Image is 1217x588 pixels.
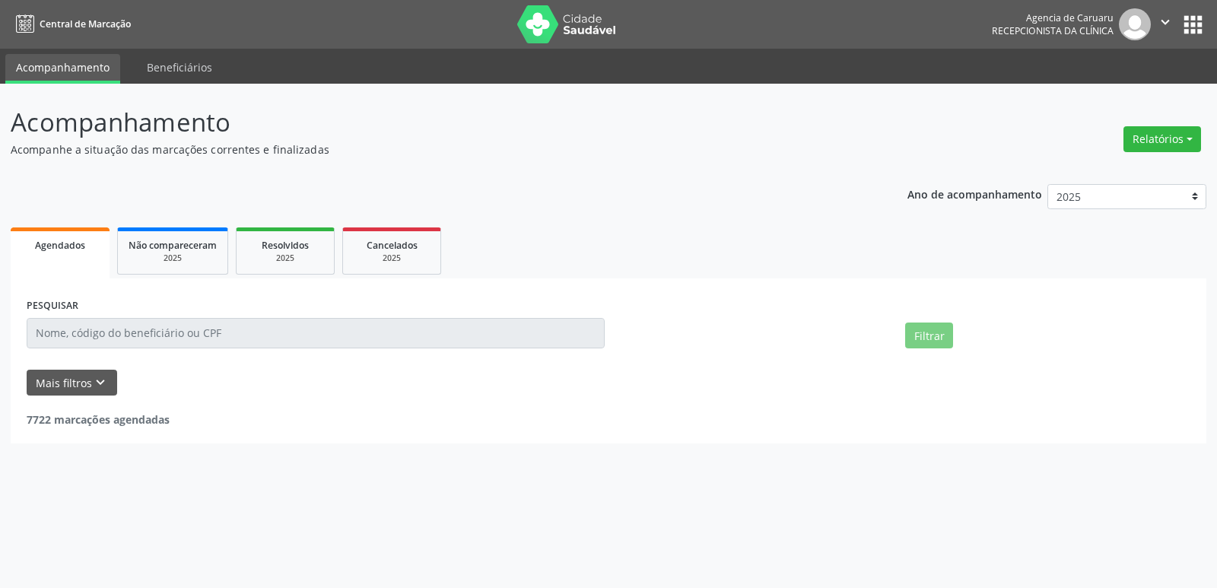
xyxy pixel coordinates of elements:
span: Resolvidos [262,239,309,252]
p: Acompanhe a situação das marcações correntes e finalizadas [11,141,847,157]
div: 2025 [247,253,323,264]
div: 2025 [129,253,217,264]
p: Acompanhamento [11,103,847,141]
p: Ano de acompanhamento [907,184,1042,203]
label: PESQUISAR [27,294,78,318]
span: Central de Marcação [40,17,131,30]
a: Beneficiários [136,54,223,81]
input: Nome, código do beneficiário ou CPF [27,318,605,348]
span: Não compareceram [129,239,217,252]
strong: 7722 marcações agendadas [27,412,170,427]
span: Agendados [35,239,85,252]
div: Agencia de Caruaru [992,11,1114,24]
a: Central de Marcação [11,11,131,37]
button: apps [1180,11,1206,38]
a: Acompanhamento [5,54,120,84]
button: Relatórios [1123,126,1201,152]
span: Recepcionista da clínica [992,24,1114,37]
i:  [1157,14,1174,30]
button: Filtrar [905,323,953,348]
button: Mais filtroskeyboard_arrow_down [27,370,117,396]
span: Cancelados [367,239,418,252]
img: img [1119,8,1151,40]
i: keyboard_arrow_down [92,374,109,391]
div: 2025 [354,253,430,264]
button:  [1151,8,1180,40]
